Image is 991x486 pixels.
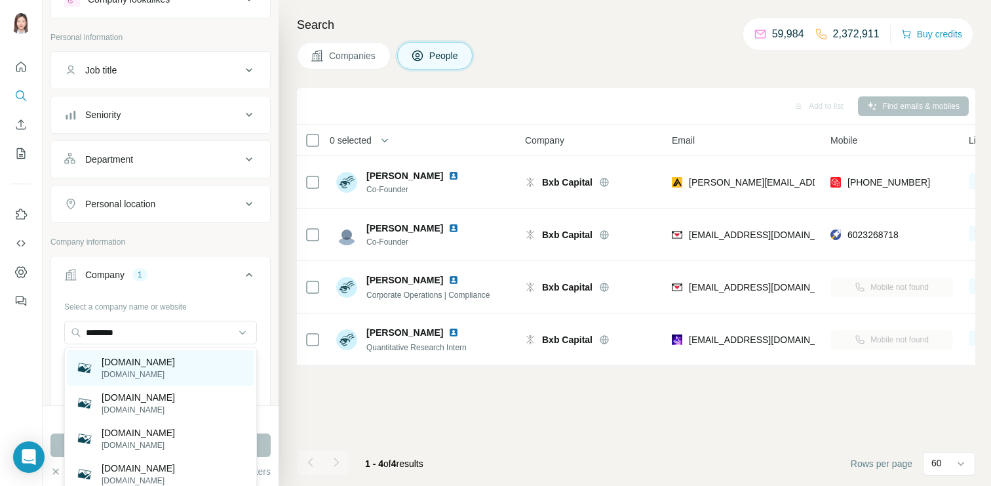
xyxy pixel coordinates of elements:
p: [DOMAIN_NAME] [102,404,175,416]
span: Rows per page [851,457,912,470]
span: Companies [329,49,377,62]
span: results [365,458,423,469]
div: Department [85,153,133,166]
span: 4 [391,458,397,469]
img: Avatar [336,172,357,193]
span: Bxb Capital [542,333,593,346]
h4: Search [297,16,975,34]
button: Personal location [51,188,270,220]
button: Enrich CSV [10,113,31,136]
p: [DOMAIN_NAME] [102,391,175,404]
span: Email [672,134,695,147]
img: LinkedIn logo [448,171,459,181]
button: Job title [51,54,270,86]
span: Quantitative Research Intern [366,343,467,352]
span: Company [525,134,564,147]
span: [EMAIL_ADDRESS][DOMAIN_NAME] [689,334,844,345]
span: Corporate Operations | Compliance [366,291,490,300]
p: [DOMAIN_NAME] [102,426,175,439]
span: [PERSON_NAME][EMAIL_ADDRESS][DOMAIN_NAME] [689,177,920,188]
img: LinkedIn logo [448,327,459,338]
button: Department [51,144,270,175]
img: Logo of Bxb Capital [525,334,535,345]
img: provider rocketreach logo [830,228,841,241]
img: provider apollo logo [672,176,682,189]
img: provider wiza logo [672,333,682,346]
p: [DOMAIN_NAME] [102,439,175,451]
div: Open Intercom Messenger [13,441,45,473]
span: [PERSON_NAME] [366,169,443,182]
button: Seniority [51,99,270,131]
div: 1 [132,269,147,281]
img: cdoppler.de [75,394,94,413]
div: Select a company name or website [64,296,257,313]
button: My lists [10,142,31,165]
div: Company [85,268,125,281]
button: Search [10,84,31,108]
p: Company information [50,236,271,248]
span: Mobile [830,134,857,147]
button: Quick start [10,55,31,79]
button: Feedback [10,289,31,313]
img: Avatar [336,277,357,298]
img: Avatar [10,13,31,34]
button: Buy credits [901,25,962,43]
img: Logo of Bxb Capital [525,177,535,188]
img: LinkedIn logo [448,275,459,285]
button: Use Surfe API [10,232,31,255]
span: Co-Founder [366,184,464,195]
button: Clear [50,465,88,478]
span: Co-Founder [366,236,464,248]
span: [PERSON_NAME] [366,222,443,235]
button: Use Surfe on LinkedIn [10,203,31,226]
p: Personal information [50,31,271,43]
span: [PERSON_NAME] [366,273,443,287]
img: Avatar [336,224,357,245]
p: [DOMAIN_NAME] [102,355,175,369]
img: provider prospeo logo [830,176,841,189]
span: 1 - 4 [365,458,383,469]
span: People [429,49,459,62]
p: [DOMAIN_NAME] [102,462,175,475]
img: Logo of Bxb Capital [525,230,535,240]
img: fetal-doppler.de [75,430,94,448]
span: [PHONE_NUMBER] [847,177,930,188]
div: Seniority [85,108,121,121]
img: Logo of Bxb Capital [525,282,535,293]
span: 6023268718 [847,230,899,240]
span: Bxb Capital [542,281,593,294]
span: [EMAIL_ADDRESS][DOMAIN_NAME] [689,230,844,240]
img: provider findymail logo [672,228,682,241]
img: doppler.com.ua [75,359,94,377]
div: Personal location [85,197,155,211]
span: Lists [969,134,988,147]
span: Bxb Capital [542,228,593,241]
div: Job title [85,64,117,77]
img: provider findymail logo [672,281,682,294]
p: 2,372,911 [833,26,880,42]
span: [EMAIL_ADDRESS][DOMAIN_NAME] [689,282,844,293]
p: 59,984 [772,26,804,42]
p: [DOMAIN_NAME] [102,369,175,380]
img: augdoppler.at [75,465,94,483]
span: 0 selected [330,134,372,147]
span: of [383,458,391,469]
span: Bxb Capital [542,176,593,189]
button: Company1 [51,259,270,296]
p: 60 [931,456,942,470]
img: LinkedIn logo [448,223,459,233]
span: [PERSON_NAME] [366,326,443,339]
button: Dashboard [10,260,31,284]
img: Avatar [336,329,357,350]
